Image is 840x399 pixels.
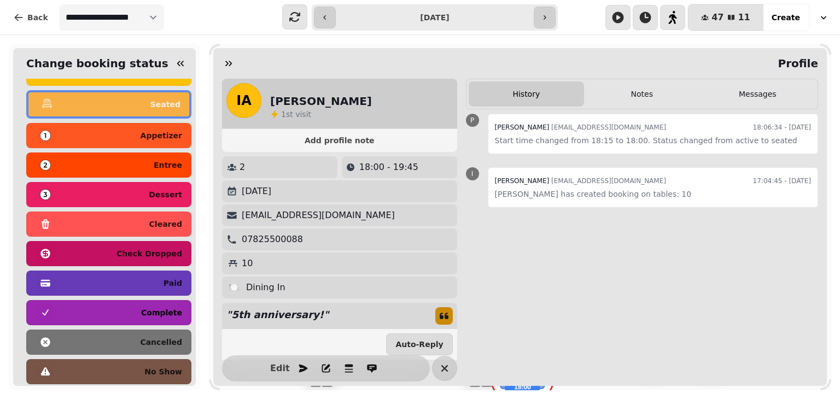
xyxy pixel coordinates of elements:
p: [EMAIL_ADDRESS][DOMAIN_NAME] [242,209,395,222]
button: no show [26,359,191,384]
span: Back [27,14,48,21]
p: [DATE] [242,185,271,198]
p: " 5th anniversary! " [222,303,333,327]
p: check dropped [116,250,182,257]
h2: Profile [773,56,818,71]
button: Auto-Reply [386,333,452,355]
button: seated [26,90,191,119]
span: Edit [273,364,287,373]
p: 07825500088 [242,233,303,246]
button: complete [26,300,191,325]
button: Messages [700,81,815,107]
p: seated [150,101,180,108]
h2: [PERSON_NAME] [270,93,372,109]
span: [PERSON_NAME] [495,177,550,185]
p: 🍽️ [229,281,240,294]
p: appetizer [141,132,182,139]
time: 17:04:45 - [DATE] [753,174,811,187]
div: [EMAIL_ADDRESS][DOMAIN_NAME] [495,174,666,187]
time: 18:06:34 - [DATE] [753,121,811,134]
p: Start time changed from 18:15 to 18:00. Status changed from active to seated [495,134,811,147]
span: P [470,117,474,124]
p: 10 [242,257,253,270]
div: [EMAIL_ADDRESS][DOMAIN_NAME] [495,121,666,134]
button: History [469,81,584,107]
span: Auto-Reply [395,341,443,348]
button: Add profile note [226,133,453,148]
span: 11 [738,13,750,22]
p: visit [281,109,311,120]
button: paid [26,271,191,296]
button: Back [4,4,57,31]
span: Add profile note [235,137,444,144]
button: Edit [269,357,291,379]
p: cancelled [140,338,182,346]
button: Notes [584,81,699,107]
p: entree [154,161,182,169]
span: I [471,171,474,177]
p: [PERSON_NAME] has created booking on tables: 10 [495,187,811,201]
button: appetizer [26,123,191,148]
button: cancelled [26,330,191,355]
span: st [286,110,295,119]
p: dessert [149,191,182,198]
p: 2 [240,161,245,174]
p: no show [144,368,182,375]
p: complete [141,309,182,316]
span: 47 [711,13,724,22]
span: IA [236,94,252,107]
span: [PERSON_NAME] [495,124,550,131]
button: Create [763,4,809,31]
button: entree [26,152,191,178]
button: 4711 [688,4,763,31]
p: Dining In [246,281,285,294]
span: Create [772,14,800,21]
p: cleared [149,220,182,228]
h2: Change booking status [22,56,168,71]
span: 1 [281,110,286,119]
p: paid [164,279,182,287]
p: 18:00 - 19:45 [359,161,418,174]
button: check dropped [26,241,191,266]
button: dessert [26,182,191,207]
button: cleared [26,212,191,237]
